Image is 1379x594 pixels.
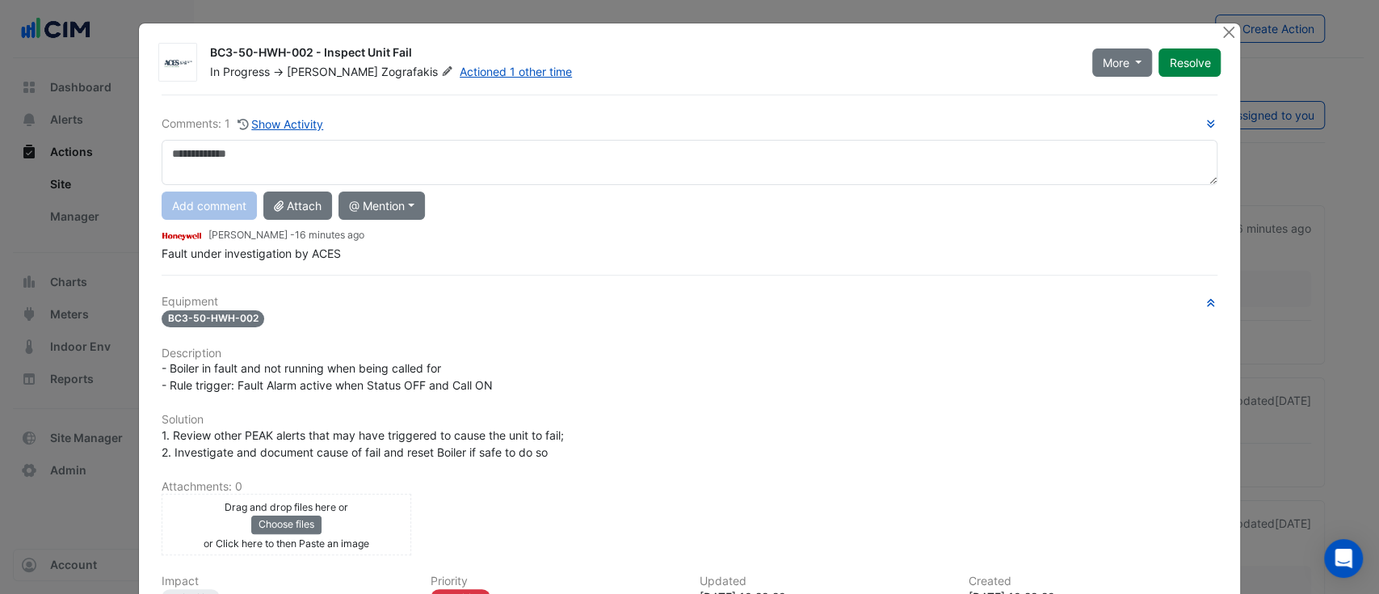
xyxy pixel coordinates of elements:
span: -> [273,65,284,78]
h6: Description [162,347,1218,360]
span: In Progress [210,65,270,78]
div: Open Intercom Messenger [1324,539,1363,578]
button: More [1092,48,1153,77]
div: BC3-50-HWH-002 - Inspect Unit Fail [210,44,1073,64]
img: ACES Air [159,55,196,71]
button: Attach [263,192,332,220]
button: Close [1220,23,1237,40]
h6: Updated [700,575,949,588]
button: Resolve [1158,48,1221,77]
button: Show Activity [237,115,325,133]
button: @ Mention [338,192,425,220]
h6: Equipment [162,295,1218,309]
small: Drag and drop files here or [225,501,348,513]
small: or Click here to then Paste an image [204,537,369,550]
span: 1. Review other PEAK alerts that may have triggered to cause the unit to fail; 2. Investigate and... [162,428,567,459]
small: [PERSON_NAME] - [208,228,364,242]
a: Actioned 1 other time [460,65,572,78]
img: Honeywell [162,227,202,245]
span: [PERSON_NAME] [287,65,378,78]
h6: Attachments: 0 [162,480,1218,494]
span: Zografakis [381,64,456,80]
button: Choose files [251,516,322,533]
h6: Solution [162,413,1218,427]
span: BC3-50-HWH-002 [162,310,265,327]
span: Fault under investigation by ACES [162,246,341,260]
h6: Impact [162,575,411,588]
span: 2025-08-25 10:28:29 [295,229,364,241]
h6: Priority [431,575,680,588]
h6: Created [968,575,1217,588]
div: Comments: 1 [162,115,325,133]
span: - Boiler in fault and not running when being called for - Rule trigger: Fault Alarm active when S... [162,361,493,392]
span: More [1103,54,1129,71]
